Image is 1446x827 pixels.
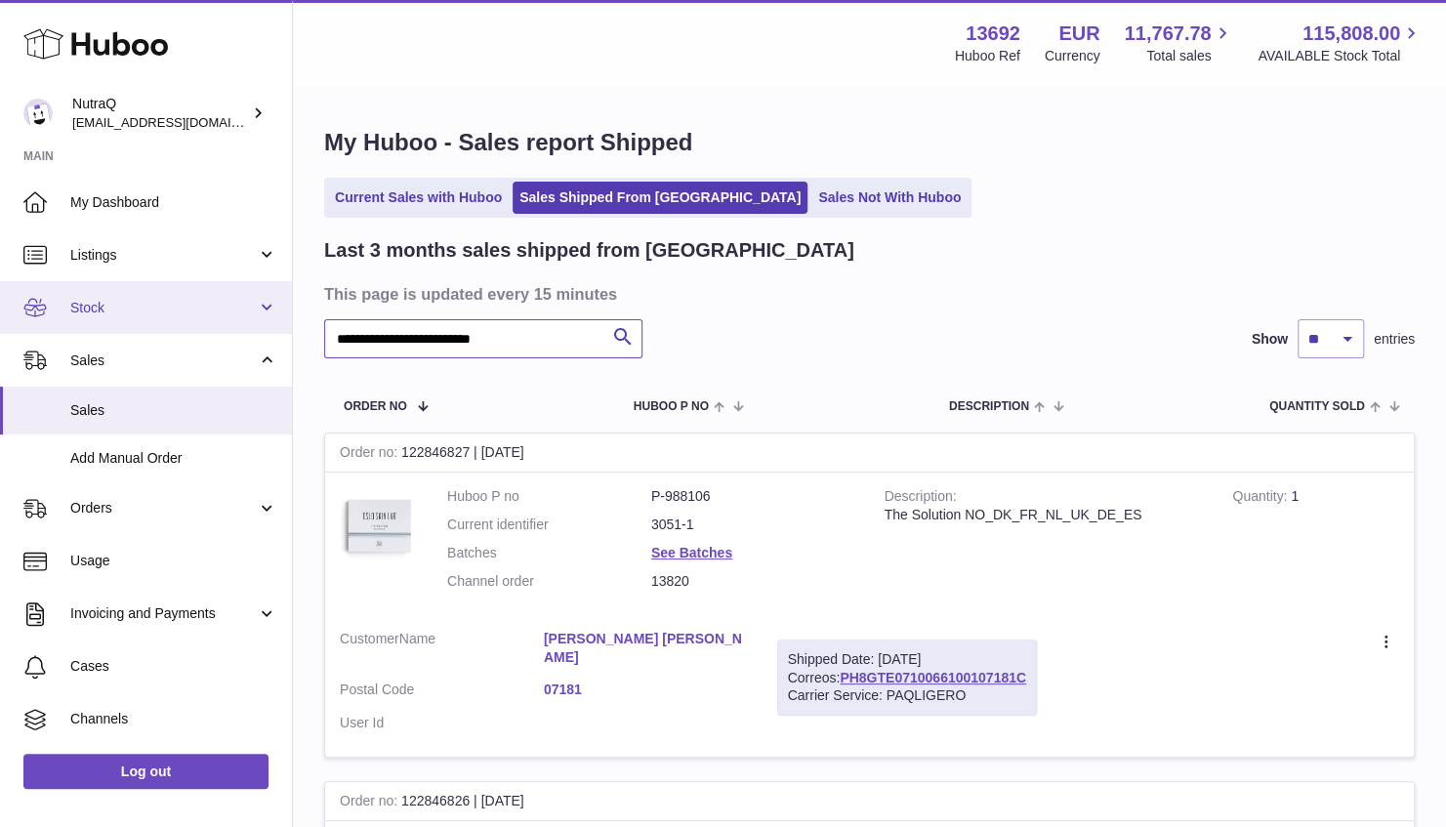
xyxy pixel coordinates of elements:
span: Listings [70,246,257,265]
div: Shipped Date: [DATE] [788,650,1026,669]
div: NutraQ [72,95,248,132]
dt: Huboo P no [447,487,651,506]
img: log@nutraq.com [23,99,53,128]
div: Correos: [777,640,1037,717]
dd: 13820 [651,572,855,591]
strong: 13692 [966,21,1020,47]
dt: Current identifier [447,516,651,534]
span: Description [949,400,1029,413]
span: entries [1374,330,1415,349]
dt: User Id [340,714,544,732]
h3: This page is updated every 15 minutes [324,283,1410,305]
a: PH8GTE0710066100107181C [840,670,1026,685]
div: 122846827 | [DATE] [325,434,1414,473]
strong: Order no [340,444,401,465]
span: Add Manual Order [70,449,277,468]
span: Sales [70,351,257,370]
div: 122846826 | [DATE] [325,782,1414,821]
a: See Batches [651,545,732,560]
h2: Last 3 months sales shipped from [GEOGRAPHIC_DATA] [324,237,854,264]
a: 07181 [544,681,748,699]
img: 136921728478892.jpg [340,487,418,565]
a: Sales Not With Huboo [811,182,968,214]
span: Orders [70,499,257,517]
a: Sales Shipped From [GEOGRAPHIC_DATA] [513,182,807,214]
div: Carrier Service: PAQLIGERO [788,686,1026,705]
span: Huboo P no [634,400,709,413]
span: Total sales [1146,47,1233,65]
a: Log out [23,754,269,789]
div: Huboo Ref [955,47,1020,65]
span: 115,808.00 [1302,21,1400,47]
dt: Batches [447,544,651,562]
span: Order No [344,400,407,413]
a: [PERSON_NAME] [PERSON_NAME] [544,630,748,667]
dd: P-988106 [651,487,855,506]
dt: Postal Code [340,681,544,704]
a: Current Sales with Huboo [328,182,509,214]
td: 1 [1218,473,1414,615]
span: 11,767.78 [1124,21,1211,47]
span: Quantity Sold [1269,400,1365,413]
dt: Name [340,630,544,672]
dd: 3051-1 [651,516,855,534]
span: Customer [340,631,399,646]
span: My Dashboard [70,193,277,212]
span: AVAILABLE Stock Total [1258,47,1423,65]
span: Sales [70,401,277,420]
strong: Description [885,488,957,509]
span: Channels [70,710,277,728]
span: Cases [70,657,277,676]
strong: Order no [340,793,401,813]
span: Usage [70,552,277,570]
strong: Quantity [1232,488,1291,509]
div: Currency [1045,47,1100,65]
div: The Solution NO_DK_FR_NL_UK_DE_ES [885,506,1204,524]
span: [EMAIL_ADDRESS][DOMAIN_NAME] [72,114,287,130]
dt: Channel order [447,572,651,591]
span: Stock [70,299,257,317]
span: Invoicing and Payments [70,604,257,623]
label: Show [1252,330,1288,349]
a: 11,767.78 Total sales [1124,21,1233,65]
h1: My Huboo - Sales report Shipped [324,127,1415,158]
a: 115,808.00 AVAILABLE Stock Total [1258,21,1423,65]
strong: EUR [1058,21,1099,47]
